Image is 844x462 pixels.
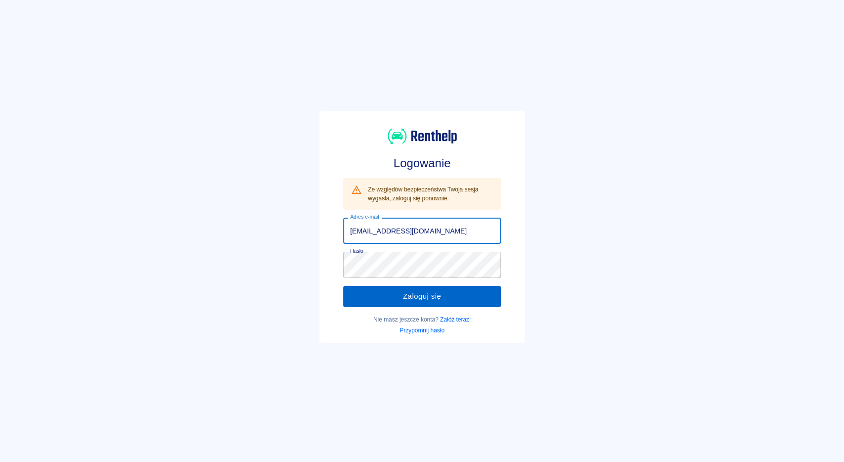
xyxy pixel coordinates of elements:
label: Hasło [350,247,363,255]
a: Przypomnij hasło [400,327,444,334]
h3: Logowanie [343,156,501,170]
div: Ze względów bezpieczeństwa Twoja sesja wygasła, zaloguj się ponownie. [368,181,493,207]
a: Załóż teraz! [440,316,471,323]
p: Nie masz jeszcze konta? [343,315,501,324]
button: Zaloguj się [343,286,501,307]
img: Renthelp logo [388,127,457,145]
label: Adres e-mail [350,213,379,221]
